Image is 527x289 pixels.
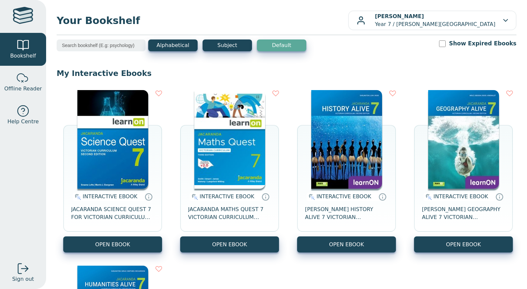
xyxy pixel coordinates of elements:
img: d4781fba-7f91-e911-a97e-0272d098c78b.jpg [311,90,382,189]
span: Help Centre [7,118,39,126]
img: interactive.svg [307,193,315,201]
a: Interactive eBooks are accessed online via the publisher’s portal. They contain interactive resou... [495,193,503,201]
span: Bookshelf [10,52,36,60]
img: b87b3e28-4171-4aeb-a345-7fa4fe4e6e25.jpg [194,90,265,189]
img: interactive.svg [73,193,81,201]
button: Subject [203,39,252,51]
button: OPEN EBOOK [297,236,396,253]
img: interactive.svg [190,193,198,201]
button: OPEN EBOOK [180,236,279,253]
span: JACARANDA MATHS QUEST 7 VICTORIAN CURRICULUM LEARNON EBOOK 3E [188,205,271,221]
img: 329c5ec2-5188-ea11-a992-0272d098c78b.jpg [77,90,148,189]
button: OPEN EBOOK [63,236,162,253]
span: [PERSON_NAME] HISTORY ALIVE 7 VICTORIAN CURRICULUM LEARNON EBOOK 2E [305,205,388,221]
button: Default [257,39,306,51]
button: OPEN EBOOK [414,236,513,253]
span: Offline Reader [4,85,42,93]
a: Interactive eBooks are accessed online via the publisher’s portal. They contain interactive resou... [262,193,269,201]
span: Your Bookshelf [57,13,348,28]
span: INTERACTIVE EBOOK [83,193,137,200]
p: Year 7 / [PERSON_NAME][GEOGRAPHIC_DATA] [375,12,495,28]
span: INTERACTIVE EBOOK [200,193,254,200]
b: [PERSON_NAME] [375,13,424,19]
button: [PERSON_NAME]Year 7 / [PERSON_NAME][GEOGRAPHIC_DATA] [348,11,516,30]
p: My Interactive Ebooks [57,68,516,78]
img: cc9fd0c4-7e91-e911-a97e-0272d098c78b.jpg [428,90,499,189]
span: JACARANDA SCIENCE QUEST 7 FOR VICTORIAN CURRICULUM LEARNON 2E EBOOK [71,205,154,221]
span: INTERACTIVE EBOOK [317,193,371,200]
span: [PERSON_NAME] GEOGRAPHY ALIVE 7 VICTORIAN CURRICULUM LEARNON EBOOK 2E [422,205,505,221]
span: Sign out [12,275,34,283]
label: Show Expired Ebooks [449,39,516,48]
input: Search bookshelf (E.g: psychology) [57,39,146,51]
a: Interactive eBooks are accessed online via the publisher’s portal. They contain interactive resou... [145,193,153,201]
a: Interactive eBooks are accessed online via the publisher’s portal. They contain interactive resou... [378,193,386,201]
span: INTERACTIVE EBOOK [433,193,488,200]
button: Alphabetical [148,39,198,51]
img: interactive.svg [424,193,432,201]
